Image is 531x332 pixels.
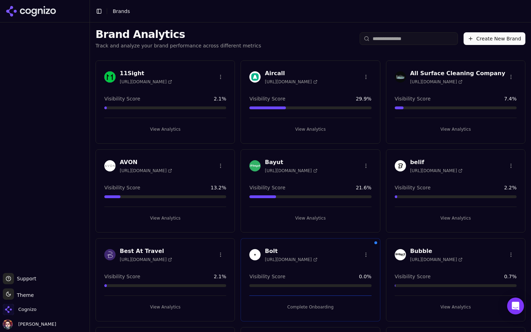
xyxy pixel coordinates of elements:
[120,247,172,255] h3: Best At Travel
[211,184,226,191] span: 13.2 %
[249,160,261,171] img: Bayut
[395,160,406,171] img: belif
[104,249,116,260] img: Best At Travel
[104,301,226,313] button: View Analytics
[249,184,285,191] span: Visibility Score
[265,257,317,262] span: [URL][DOMAIN_NAME]
[464,32,525,45] button: Create New Brand
[395,273,431,280] span: Visibility Score
[410,168,463,174] span: [URL][DOMAIN_NAME]
[410,158,463,167] h3: belif
[504,95,517,102] span: 7.4 %
[15,321,56,327] span: [PERSON_NAME]
[104,124,226,135] button: View Analytics
[249,95,285,102] span: Visibility Score
[104,95,140,102] span: Visibility Score
[96,42,261,49] p: Track and analyze your brand performance across different metrics
[249,301,371,313] button: Complete Onboarding
[104,184,140,191] span: Visibility Score
[3,304,14,315] img: Cognizo
[120,257,172,262] span: [URL][DOMAIN_NAME]
[265,69,317,78] h3: Aircall
[265,247,317,255] h3: Bolt
[265,79,317,85] span: [URL][DOMAIN_NAME]
[265,158,317,167] h3: Bayut
[395,213,517,224] button: View Analytics
[410,79,463,85] span: [URL][DOMAIN_NAME]
[395,95,431,102] span: Visibility Score
[104,273,140,280] span: Visibility Score
[3,319,13,329] img: Deniz Ozcan
[504,184,517,191] span: 2.2 %
[104,160,116,171] img: AVON
[249,249,261,260] img: Bolt
[96,28,261,41] h1: Brand Analytics
[18,306,37,313] span: Cognizo
[249,213,371,224] button: View Analytics
[3,304,37,315] button: Open organization switcher
[249,124,371,135] button: View Analytics
[410,247,463,255] h3: Bubble
[3,319,56,329] button: Open user button
[14,292,34,298] span: Theme
[120,158,172,167] h3: AVON
[359,273,372,280] span: 0.0 %
[14,275,36,282] span: Support
[395,249,406,260] img: Bubble
[104,71,116,83] img: 11Sight
[214,95,227,102] span: 2.1 %
[113,8,130,15] nav: breadcrumb
[395,71,406,83] img: All Surface Cleaning Company
[120,79,172,85] span: [URL][DOMAIN_NAME]
[504,273,517,280] span: 0.7 %
[356,95,371,102] span: 29.9 %
[104,213,226,224] button: View Analytics
[214,273,227,280] span: 2.1 %
[265,168,317,174] span: [URL][DOMAIN_NAME]
[249,71,261,83] img: Aircall
[507,298,524,314] div: Open Intercom Messenger
[356,184,371,191] span: 21.6 %
[410,257,463,262] span: [URL][DOMAIN_NAME]
[113,8,130,14] span: Brands
[410,69,505,78] h3: All Surface Cleaning Company
[395,184,431,191] span: Visibility Score
[120,69,172,78] h3: 11Sight
[249,273,285,280] span: Visibility Score
[395,124,517,135] button: View Analytics
[120,168,172,174] span: [URL][DOMAIN_NAME]
[395,301,517,313] button: View Analytics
